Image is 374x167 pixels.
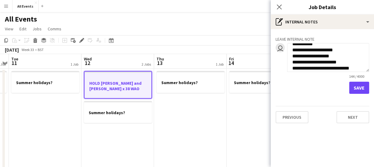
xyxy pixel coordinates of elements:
span: Thu [156,56,164,62]
span: Edit [19,26,26,32]
h3: Job Details [271,3,374,11]
a: Edit [17,25,29,33]
a: Jobs [30,25,44,33]
span: 12 [83,60,92,66]
h3: Summer holidays? [156,80,225,85]
h1: All Events [5,15,37,24]
div: BST [38,47,44,52]
app-job-card: Summer holidays? [84,101,152,123]
h3: HOLD [PERSON_NAME] and [PERSON_NAME] x 38 WAO [84,80,151,91]
app-job-card: Summer holidays? [11,71,79,93]
app-job-card: Summer holidays? [229,71,297,93]
span: 14 [228,60,234,66]
button: Previous [276,111,308,123]
span: Comms [48,26,61,32]
span: Jobs [33,26,42,32]
span: 13 [156,60,164,66]
h3: Summer holidays? [11,80,79,85]
span: Week 33 [20,47,35,52]
a: View [2,25,16,33]
div: 2 Jobs [142,62,151,66]
button: Save [349,82,369,94]
button: All Events [12,0,39,12]
span: 11 [10,60,18,66]
h3: Summer holidays? [229,80,297,85]
div: 1 Job [216,62,224,66]
h3: Leave internal note [276,36,369,42]
span: 144 / 4000 [344,74,369,79]
button: Next [336,111,369,123]
div: 1 Job [70,62,78,66]
div: Internal notes [271,15,374,29]
span: Tue [11,56,18,62]
h3: Summer holidays? [84,110,152,115]
a: Comms [45,25,64,33]
span: Wed [84,56,92,62]
app-job-card: Summer holidays? [156,71,225,93]
app-job-card: HOLD [PERSON_NAME] and [PERSON_NAME] x 38 WAO [84,71,152,99]
span: Fri [229,56,234,62]
div: [DATE] [5,47,19,53]
span: View [5,26,13,32]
